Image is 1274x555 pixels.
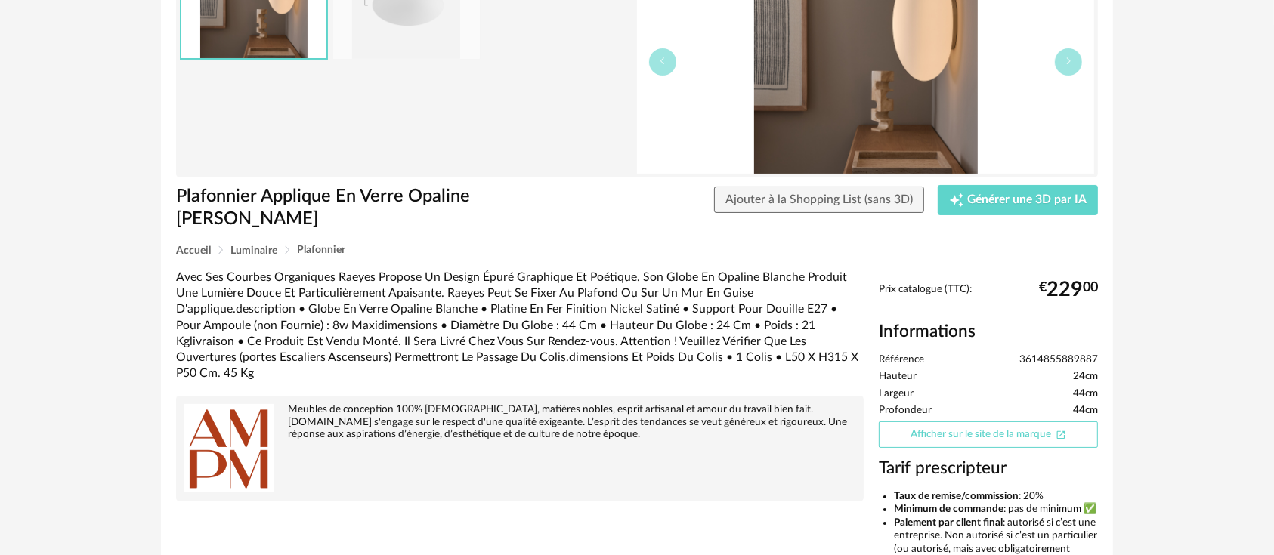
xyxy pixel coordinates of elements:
[1073,370,1098,384] span: 24cm
[879,353,924,367] span: Référence
[894,490,1098,504] li: : 20%
[725,193,913,205] span: Ajouter à la Shopping List (sans 3D)
[1073,387,1098,401] span: 44cm
[1047,284,1083,296] span: 229
[879,370,917,384] span: Hauteur
[879,421,1098,448] a: Afficher sur le site de la marqueOpen In New icon
[1073,404,1098,418] span: 44cm
[176,245,1098,256] div: Breadcrumb
[714,187,924,214] button: Ajouter à la Shopping List (sans 3D)
[230,245,277,256] span: Luminaire
[967,194,1087,206] span: Générer une 3D par IA
[1039,284,1098,296] div: € 00
[894,503,1098,516] li: : pas de minimum ✅
[938,185,1098,215] button: Creation icon Générer une 3D par IA
[894,491,1019,501] b: Taux de remise/commission
[879,387,914,401] span: Largeur
[1056,428,1066,439] span: Open In New icon
[176,185,552,231] h1: Plafonnier Applique En Verre Opaline [PERSON_NAME]
[894,517,1003,528] b: Paiement par client final
[879,404,932,418] span: Profondeur
[879,283,1098,311] div: Prix catalogue (TTC):
[879,321,1098,343] h2: Informations
[176,270,864,382] div: Avec Ses Courbes Organiques Raeyes Propose Un Design Épuré Graphique Et Poétique. Son Globe En Op...
[1019,353,1098,367] span: 3614855889887
[176,245,211,256] span: Accueil
[894,504,1003,514] b: Minimum de commande
[297,245,345,255] span: Plafonnier
[879,458,1098,479] h3: Tarif prescripteur
[184,403,856,442] div: Meubles de conception 100% [DEMOGRAPHIC_DATA], matières nobles, esprit artisanal et amour du trav...
[184,403,274,494] img: brand logo
[949,193,964,208] span: Creation icon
